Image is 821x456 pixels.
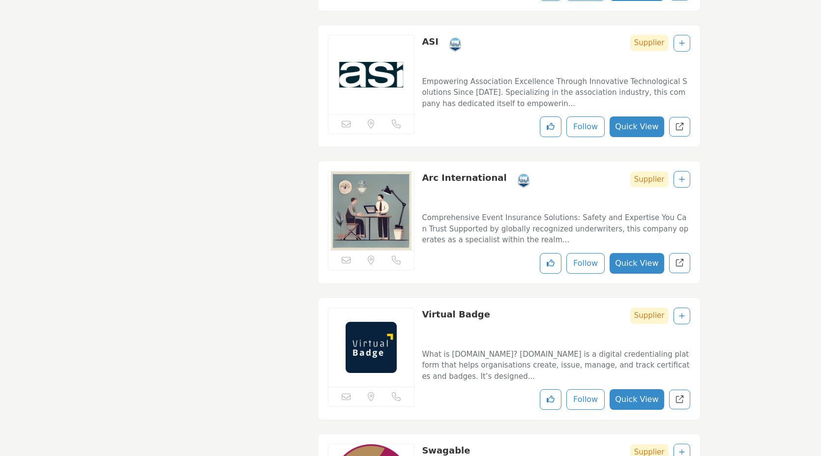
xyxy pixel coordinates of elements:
[422,212,690,246] p: Comprehensive Event Insurance Solutions: Safety and Expertise You Can Trust Supported by globally...
[566,389,605,410] button: Follow
[630,308,669,324] span: Supplier
[422,36,439,47] a: ASI
[422,172,506,183] a: Arc International
[328,35,414,114] img: ASI
[448,37,463,52] img: Vetted Partners Badge Icon
[566,253,605,274] button: Follow
[422,35,439,68] p: ASI
[422,171,506,204] p: Arc International
[516,173,531,188] img: Vetted Partners Badge Icon
[630,171,669,188] span: Supplier
[328,171,414,250] img: Arc International
[669,253,690,273] a: Redirect to listing
[566,116,605,137] button: Follow
[679,312,685,320] a: Add To List
[630,35,669,51] span: Supplier
[540,116,561,137] button: Like listing
[669,117,690,137] a: Redirect to listing
[679,175,685,183] a: Add To List
[422,70,690,110] a: Empowering Association Excellence Through Innovative Technological Solutions Since [DATE]. Specia...
[422,445,470,456] a: Swagable
[422,309,490,319] a: Virtual Badge
[328,308,414,387] img: Virtual Badge
[610,389,664,410] button: Quick View
[610,116,664,137] button: Quick View
[540,253,561,274] button: Like listing
[669,390,690,410] a: Redirect to listing
[422,76,690,110] p: Empowering Association Excellence Through Innovative Technological Solutions Since [DATE]. Specia...
[422,206,690,246] a: Comprehensive Event Insurance Solutions: Safety and Expertise You Can Trust Supported by globally...
[610,253,664,274] button: Quick View
[540,389,561,410] button: Like listing
[679,39,685,47] a: Add To List
[422,343,690,382] a: What is [DOMAIN_NAME]? [DOMAIN_NAME] is a digital credentialing platform that helps organisations...
[679,448,685,456] a: Add To List
[422,308,490,341] p: Virtual Badge
[422,349,690,382] p: What is [DOMAIN_NAME]? [DOMAIN_NAME] is a digital credentialing platform that helps organisations...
